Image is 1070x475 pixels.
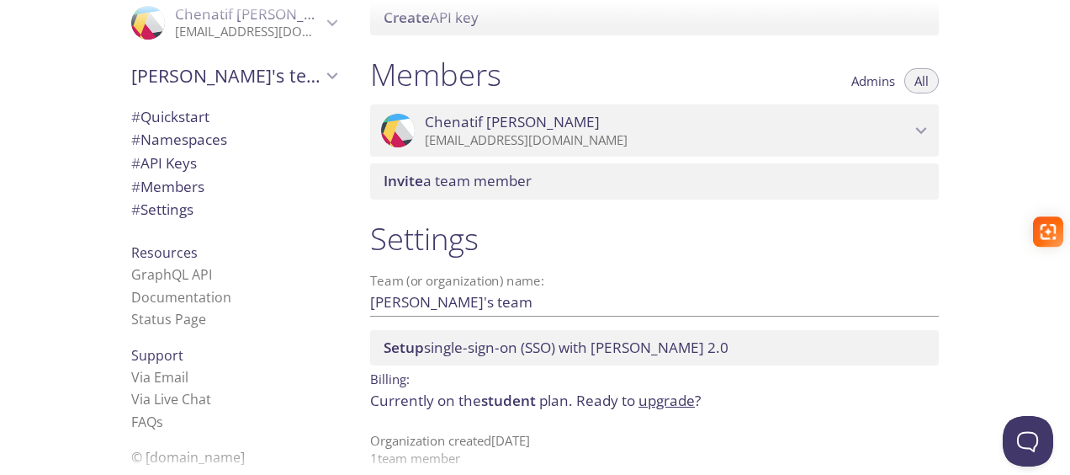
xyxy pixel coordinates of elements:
div: v 4.0.25 [47,27,82,40]
div: Invite a team member [370,163,939,199]
div: Domain: [DOMAIN_NAME] [44,44,185,57]
button: All [904,68,939,93]
a: Via Live Chat [131,390,211,408]
div: API Keys [118,152,350,175]
img: tab_domain_overview_orange.svg [45,98,59,111]
span: single-sign-on (SSO) with [PERSON_NAME] 2.0 [384,338,728,357]
p: Currently on the plan. [370,390,939,412]
a: Via Email [131,368,188,387]
span: Namespaces [131,130,227,149]
div: Chenatif's team [118,54,350,98]
span: Resources [131,243,198,262]
h1: Members [370,56,501,93]
div: Keywords by Traffic [186,99,283,110]
span: Setup [384,338,424,357]
span: # [131,200,140,219]
span: # [131,177,140,196]
span: Invite [384,171,423,190]
div: Setup SSO [370,330,939,366]
span: [PERSON_NAME]'s team [131,64,321,88]
button: Admins [841,68,905,93]
div: Members [118,175,350,199]
span: # [131,107,140,126]
label: Team (or organization) name: [370,275,545,287]
a: GraphQL API [131,265,212,284]
a: FAQ [131,413,163,431]
span: Support [131,346,183,365]
div: Quickstart [118,105,350,129]
div: Domain Overview [64,99,151,110]
span: # [131,130,140,149]
span: a team member [384,171,532,190]
img: tab_keywords_by_traffic_grey.svg [167,98,181,111]
span: Members [131,177,204,196]
a: Documentation [131,288,231,307]
span: Chenatif [PERSON_NAME] [425,113,600,131]
iframe: Help Scout Beacon - Open [1003,416,1053,467]
h1: Settings [370,220,939,258]
span: s [156,413,163,431]
div: Chenatif mohammed [370,104,939,157]
div: Namespaces [118,128,350,152]
div: Team Settings [118,198,350,221]
img: website_grey.svg [27,44,40,57]
img: logo_orange.svg [27,27,40,40]
a: Status Page [131,310,206,328]
span: API Keys [131,153,197,173]
p: [EMAIL_ADDRESS][DOMAIN_NAME] [425,132,910,149]
p: [EMAIL_ADDRESS][DOMAIN_NAME] [175,24,321,40]
p: Billing: [370,366,939,390]
p: Organization created [DATE] 1 team member [370,432,939,468]
span: student [481,391,536,410]
a: upgrade [638,391,695,410]
span: Settings [131,200,193,219]
span: Quickstart [131,107,209,126]
span: Ready to ? [576,391,701,410]
span: # [131,153,140,173]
